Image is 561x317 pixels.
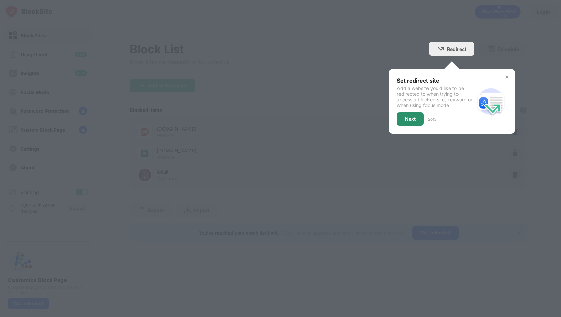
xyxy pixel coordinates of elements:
img: redirect.svg [475,85,507,118]
div: Add a website you’d like to be redirected to when trying to access a blocked site, keyword or whe... [397,85,475,108]
div: Redirect [447,46,466,52]
div: Set redirect site [397,77,475,84]
div: 2 of 3 [428,117,436,122]
img: x-button.svg [504,74,510,80]
div: Next [405,116,416,122]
